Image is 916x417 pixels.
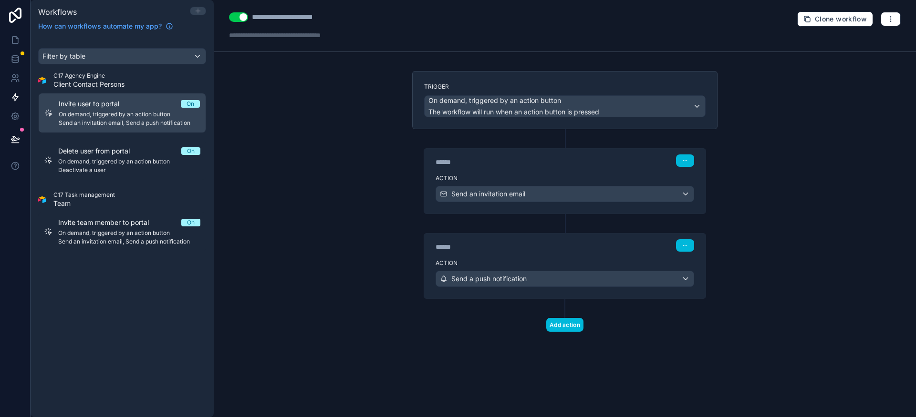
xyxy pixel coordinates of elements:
span: Send an invitation email [451,189,525,199]
label: Action [436,174,694,182]
a: How can workflows automate my app? [34,21,177,31]
span: Clone workflow [815,15,867,23]
span: The workflow will run when an action button is pressed [428,108,599,116]
button: Send an invitation email [436,186,694,202]
button: Clone workflow [797,11,873,27]
label: Action [436,259,694,267]
button: Add action [546,318,583,332]
button: On demand, triggered by an action buttonThe workflow will run when an action button is pressed [424,95,706,117]
span: On demand, triggered by an action button [428,96,561,105]
span: Send a push notification [451,274,527,284]
span: How can workflows automate my app? [38,21,162,31]
button: Send a push notification [436,271,694,287]
span: Workflows [38,7,77,17]
label: Trigger [424,83,706,91]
